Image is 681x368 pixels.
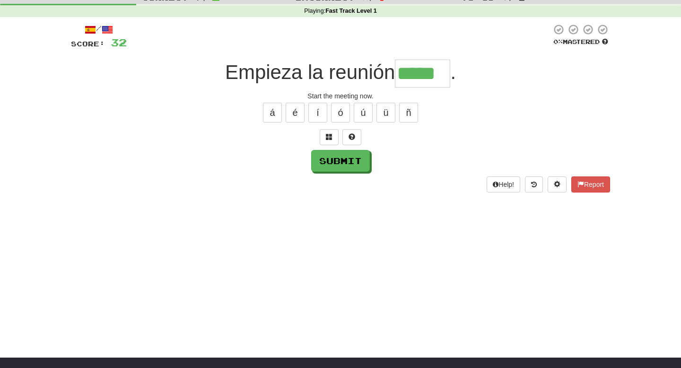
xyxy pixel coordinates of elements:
button: Single letter hint - you only get 1 per sentence and score half the points! alt+h [342,129,361,145]
div: Start the meeting now. [71,91,610,101]
strong: Fast Track Level 1 [325,8,377,14]
button: é [286,103,305,123]
span: . [450,61,456,83]
button: ñ [399,103,418,123]
button: í [308,103,327,123]
div: Mastered [551,38,610,46]
button: Report [571,176,610,193]
span: 32 [111,36,127,48]
span: 0 % [553,38,563,45]
button: ó [331,103,350,123]
button: Switch sentence to multiple choice alt+p [320,129,339,145]
button: Submit [311,150,370,172]
div: / [71,24,127,35]
button: á [263,103,282,123]
button: Round history (alt+y) [525,176,543,193]
button: ú [354,103,373,123]
span: Empieza la reunión [225,61,395,83]
button: ü [376,103,395,123]
button: Help! [487,176,520,193]
span: Score: [71,40,105,48]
